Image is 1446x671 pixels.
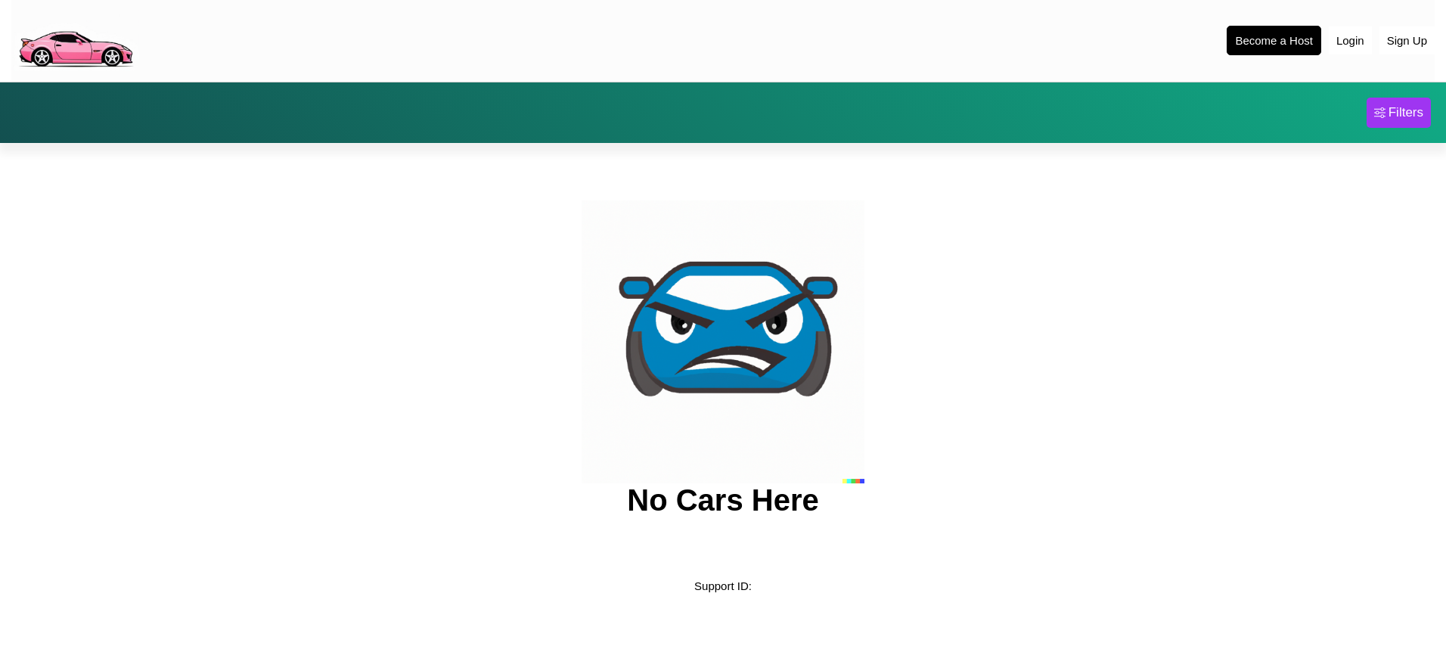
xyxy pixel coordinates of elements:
button: Login [1329,26,1372,54]
p: Support ID: [694,576,752,596]
button: Filters [1367,98,1431,128]
button: Become a Host [1227,26,1321,55]
div: Filters [1389,105,1423,120]
h2: No Cars Here [627,483,818,517]
img: logo [11,8,139,71]
button: Sign Up [1379,26,1435,54]
img: car [582,200,864,483]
